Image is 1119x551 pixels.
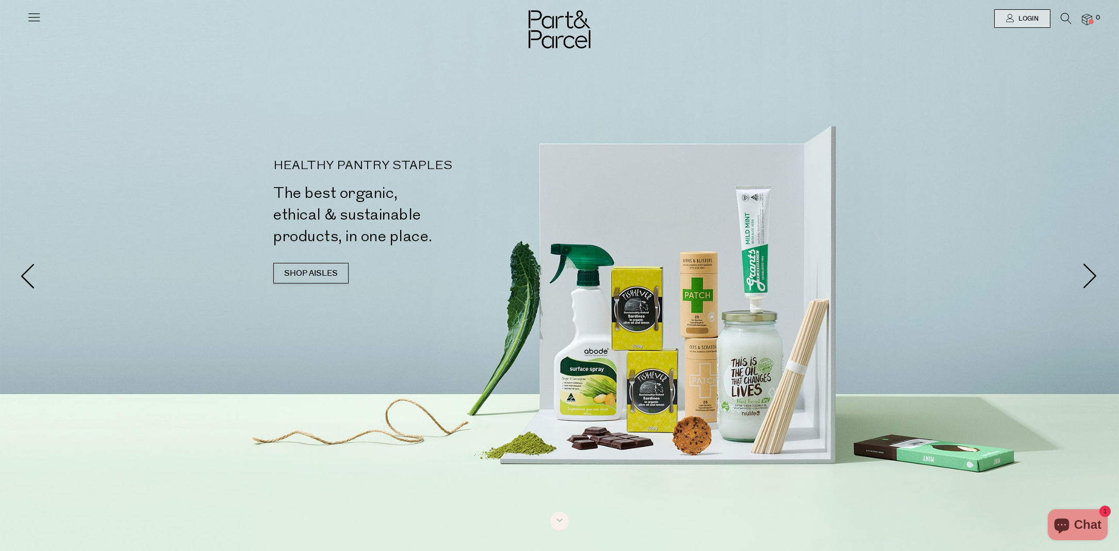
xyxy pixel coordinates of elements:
[529,10,590,48] img: Part&Parcel
[1093,13,1102,23] span: 0
[273,182,564,247] h2: The best organic, ethical & sustainable products, in one place.
[1016,14,1039,23] span: Login
[1082,14,1092,25] a: 0
[273,263,349,283] a: SHOP AISLES
[1045,509,1111,543] inbox-online-store-chat: Shopify online store chat
[273,160,564,172] p: HEALTHY PANTRY STAPLES
[994,9,1050,28] a: Login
